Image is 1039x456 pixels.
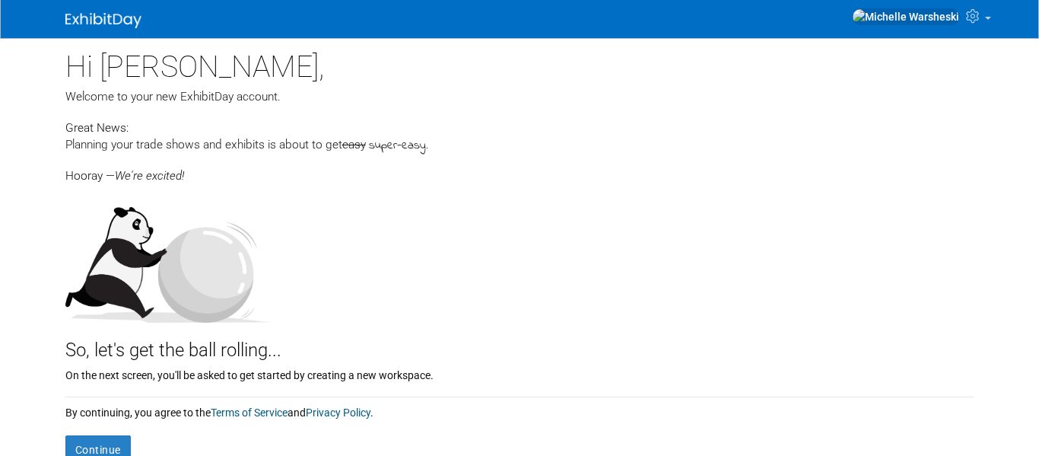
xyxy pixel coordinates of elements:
div: Planning your trade shows and exhibits is about to get . [65,136,974,155]
div: On the next screen, you'll be asked to get started by creating a new workspace. [65,364,974,383]
span: easy [342,138,366,151]
span: We're excited! [115,169,184,183]
a: Terms of Service [211,407,288,419]
img: ExhibitDay [65,13,141,28]
div: Hi [PERSON_NAME], [65,38,974,88]
a: Privacy Policy [306,407,370,419]
div: So, let's get the ball rolling... [65,323,974,364]
div: Welcome to your new ExhibitDay account. [65,88,974,105]
img: Michelle Warsheski [852,8,960,25]
img: Let's get the ball rolling [65,192,271,323]
span: super-easy [369,137,426,155]
div: Hooray — [65,155,974,184]
div: By continuing, you agree to the and . [65,397,974,420]
div: Great News: [65,119,974,136]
